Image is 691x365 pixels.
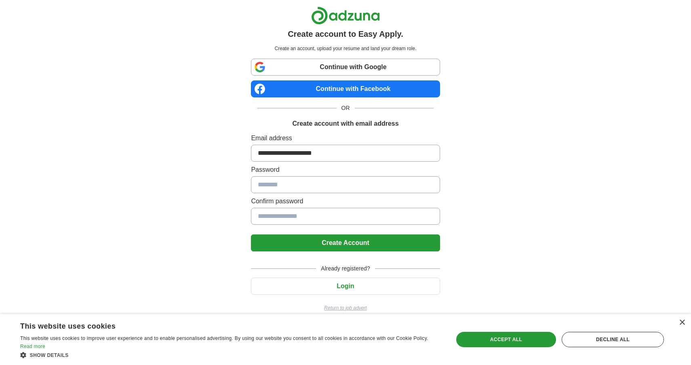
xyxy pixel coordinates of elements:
div: Close [679,320,685,326]
label: Email address [251,133,440,143]
a: Continue with Facebook [251,80,440,97]
label: Password [251,165,440,175]
div: Accept all [456,332,556,347]
button: Login [251,278,440,295]
h1: Create account to Easy Apply. [288,28,403,40]
a: Read more, opens a new window [20,344,45,349]
span: OR [337,104,355,112]
p: Create an account, upload your resume and land your dream role. [253,45,438,52]
img: Adzuna logo [311,6,380,25]
span: This website uses cookies to improve user experience and to enable personalised advertising. By u... [20,335,428,341]
span: Show details [30,352,69,358]
div: This website uses cookies [20,319,420,331]
h1: Create account with email address [292,119,398,129]
a: Continue with Google [251,59,440,76]
div: Decline all [562,332,664,347]
a: Login [251,283,440,289]
a: Return to job advert [251,304,440,312]
label: Confirm password [251,196,440,206]
span: Already registered? [316,264,375,273]
button: Create Account [251,234,440,251]
div: Show details [20,351,440,359]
